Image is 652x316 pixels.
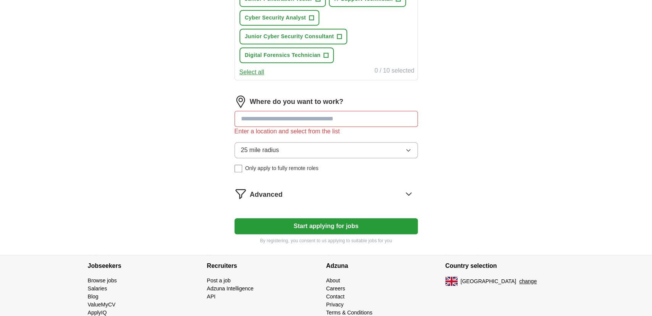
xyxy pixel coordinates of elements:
[88,301,116,308] a: ValueMyCV
[235,142,418,158] button: 25 mile radius
[239,68,264,77] button: Select all
[235,96,247,108] img: location.png
[326,310,372,316] a: Terms & Conditions
[519,277,537,285] button: change
[235,218,418,234] button: Start applying for jobs
[207,293,216,300] a: API
[239,10,319,26] button: Cyber Security Analyst
[245,14,306,22] span: Cyber Security Analyst
[207,277,231,284] a: Post a job
[445,277,458,286] img: UK flag
[241,146,279,155] span: 25 mile radius
[245,51,321,59] span: Digital Forensics Technician
[461,277,516,285] span: [GEOGRAPHIC_DATA]
[88,293,99,300] a: Blog
[235,188,247,200] img: filter
[326,293,345,300] a: Contact
[374,66,414,77] div: 0 / 10 selected
[326,301,344,308] a: Privacy
[326,285,345,292] a: Careers
[239,47,334,63] button: Digital Forensics Technician
[250,97,343,107] label: Where do you want to work?
[245,32,334,41] span: Junior Cyber Security Consultant
[245,164,319,172] span: Only apply to fully remote roles
[235,237,418,244] p: By registering, you consent to us applying to suitable jobs for you
[239,29,348,44] button: Junior Cyber Security Consultant
[445,255,565,277] h4: Country selection
[235,165,242,172] input: Only apply to fully remote roles
[250,190,283,200] span: Advanced
[88,277,117,284] a: Browse jobs
[235,127,418,136] div: Enter a location and select from the list
[326,277,340,284] a: About
[88,285,107,292] a: Salaries
[207,285,254,292] a: Adzuna Intelligence
[88,310,107,316] a: ApplyIQ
